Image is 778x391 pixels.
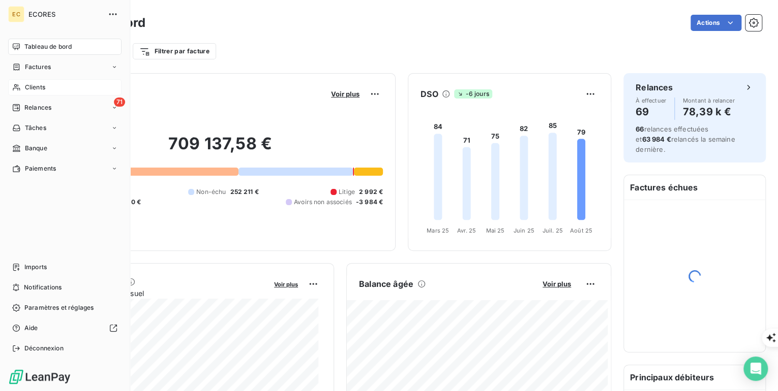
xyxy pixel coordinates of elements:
[328,89,363,99] button: Voir plus
[25,62,51,72] span: Factures
[683,104,735,120] h4: 78,39 k €
[331,90,360,98] span: Voir plus
[8,79,122,95] a: Clients
[8,259,122,275] a: Imports
[339,187,355,197] span: Litige
[8,160,122,177] a: Paiements
[454,89,492,99] span: -6 jours
[24,42,72,51] span: Tableau de bord
[691,15,741,31] button: Actions
[271,279,301,288] button: Voir plus
[24,103,51,112] span: Relances
[24,303,94,312] span: Paramètres et réglages
[24,283,62,292] span: Notifications
[636,125,735,153] span: relances effectuées et relancés la semaine dernière.
[25,144,47,153] span: Banque
[543,280,571,288] span: Voir plus
[642,135,671,143] span: 63 984 €
[540,279,574,288] button: Voir plus
[196,187,226,197] span: Non-échu
[230,187,258,197] span: 252 211 €
[133,43,216,59] button: Filtrer par facture
[636,97,666,104] span: À effectuer
[570,227,592,234] tspan: Août 25
[683,97,735,104] span: Montant à relancer
[24,323,38,333] span: Aide
[486,227,504,234] tspan: Mai 25
[636,125,644,133] span: 66
[24,263,47,272] span: Imports
[8,369,71,385] img: Logo LeanPay
[636,104,666,120] h4: 69
[359,278,413,290] h6: Balance âgée
[624,365,765,389] h6: Principaux débiteurs
[8,100,122,116] a: 71Relances
[25,83,45,92] span: Clients
[421,88,438,100] h6: DSO
[8,39,122,55] a: Tableau de bord
[359,187,383,197] span: 2 992 €
[624,175,765,200] h6: Factures échues
[294,198,352,207] span: Avoirs non associés
[114,97,125,107] span: 71
[28,10,102,18] span: ECORES
[636,81,673,93] h6: Relances
[743,356,768,381] div: Open Intercom Messenger
[8,120,122,136] a: Tâches
[274,281,298,288] span: Voir plus
[8,320,122,336] a: Aide
[8,6,24,22] div: EC
[457,227,476,234] tspan: Avr. 25
[24,344,64,353] span: Déconnexion
[57,288,267,299] span: Chiffre d'affaires mensuel
[514,227,534,234] tspan: Juin 25
[57,134,383,164] h2: 709 137,58 €
[356,198,383,207] span: -3 984 €
[542,227,562,234] tspan: Juil. 25
[427,227,449,234] tspan: Mars 25
[25,123,46,133] span: Tâches
[8,140,122,156] a: Banque
[8,59,122,75] a: Factures
[25,164,56,173] span: Paiements
[8,300,122,316] a: Paramètres et réglages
